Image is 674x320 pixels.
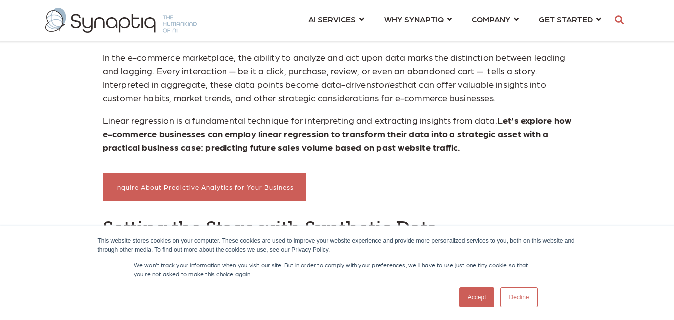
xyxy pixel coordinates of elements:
a: COMPANY [472,10,519,28]
img: synaptiq logo-2 [45,8,197,33]
p: Linear regression is a fundamental technique for interpreting and extracting insights from data. [103,113,572,154]
strong: Let’s explore how e-commerce businesses can employ linear regression to transform their data into... [103,115,572,152]
a: Accept [459,287,495,307]
a: WHY SYNAPTIQ [384,10,452,28]
a: GET STARTED [539,10,601,28]
em: stories [371,79,399,89]
a: AI SERVICES [308,10,364,28]
span: WHY SYNAPTIQ [384,12,444,26]
span: AI SERVICES [308,12,356,26]
span: COMPANY [472,12,510,26]
div: This website stores cookies on your computer. These cookies are used to improve your website expe... [98,236,577,254]
span: GET STARTED [539,12,593,26]
nav: menu [298,2,611,38]
p: We won't track your information when you visit our site. But in order to comply with your prefere... [134,260,541,278]
p: In the e-commerce marketplace, the ability to analyze and act upon data marks the distinction bet... [103,50,572,104]
a: Inquire About Predictive Analytics for Your Business [103,173,306,201]
h3: Setting the Stage with Synthetic Data [103,216,572,240]
a: Decline [500,287,537,307]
